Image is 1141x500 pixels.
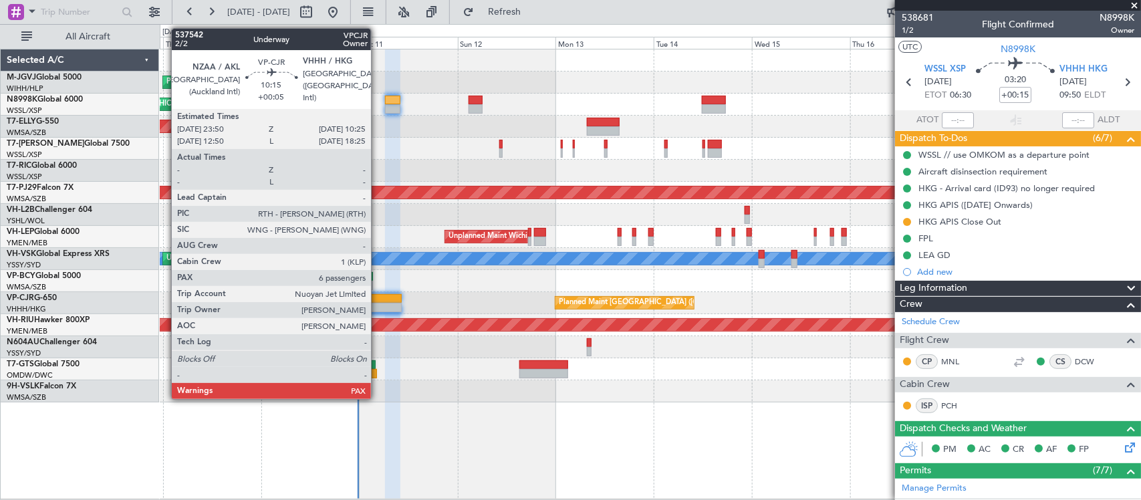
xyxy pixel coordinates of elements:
div: Flight Confirmed [982,18,1054,32]
span: VP-CJR [7,294,34,302]
span: VH-RIU [7,316,34,324]
a: T7-ELLYG-550 [7,118,59,126]
button: Refresh [457,1,537,23]
div: Aircraft disinsection requirement [918,166,1047,177]
a: WMSA/SZB [7,128,46,138]
span: (7/7) [1093,463,1112,477]
span: 09:50 [1059,89,1081,102]
a: T7-GTSGlobal 7500 [7,360,80,368]
a: N8998KGlobal 6000 [7,96,83,104]
span: N604AU [7,338,39,346]
a: OMDW/DWC [7,370,53,380]
span: N8998K [7,96,37,104]
div: Add new [917,266,1134,277]
div: Mon 13 [555,37,654,49]
span: VH-VSK [7,250,36,258]
a: T7-PJ29Falcon 7X [7,184,74,192]
span: VH-LEP [7,228,34,236]
button: UTC [898,41,922,53]
div: Unplanned Maint Sydney ([PERSON_NAME] Intl) [166,249,331,269]
div: FPL [918,233,933,244]
div: WSSL // use OMKOM as a departure point [918,149,1090,160]
a: VH-VSKGlobal Express XRS [7,250,110,258]
span: WSSL XSP [924,63,966,76]
span: All Aircraft [35,32,141,41]
div: Planned Maint [GEOGRAPHIC_DATA] ([GEOGRAPHIC_DATA] Intl) [559,293,782,313]
a: WMSA/SZB [7,282,46,292]
div: Wed 15 [752,37,850,49]
span: VH-L2B [7,206,35,214]
a: VH-LEPGlobal 6000 [7,228,80,236]
div: CS [1049,354,1071,369]
span: N8998K [1001,42,1035,56]
input: Trip Number [41,2,118,22]
span: T7-ELLY [7,118,36,126]
a: VHHH/HKG [7,304,46,314]
div: Fri 10 [261,37,360,49]
span: T7-GTS [7,360,34,368]
a: VH-L2BChallenger 604 [7,206,92,214]
a: YSSY/SYD [7,260,41,270]
a: Manage Permits [902,482,967,495]
span: 9H-VSLK [7,382,39,390]
span: Dispatch To-Dos [900,131,967,146]
div: Thu 9 [163,37,261,49]
span: Dispatch Checks and Weather [900,421,1027,436]
span: CR [1013,443,1024,457]
span: (6/7) [1093,131,1112,145]
span: T7-PJ29 [7,184,37,192]
div: Planned Maint [GEOGRAPHIC_DATA] (Seletar) [166,72,324,92]
a: YSHL/WOL [7,216,45,226]
a: PCH [941,400,971,412]
div: [DATE] [162,27,185,38]
input: --:-- [942,112,974,128]
span: [DATE] - [DATE] [227,6,290,18]
a: WMSA/SZB [7,392,46,402]
span: ELDT [1084,89,1106,102]
span: T7-[PERSON_NAME] [7,140,84,148]
div: HKG APIS ([DATE] Onwards) [918,199,1033,211]
div: ISP [916,398,938,413]
span: Flight Crew [900,333,949,348]
a: DCW [1075,356,1105,368]
span: Crew [900,297,922,312]
div: Sun 12 [458,37,556,49]
a: MNL [941,356,971,368]
a: N604AUChallenger 604 [7,338,97,346]
div: Unplanned Maint Wichita (Wichita Mid-continent) [449,227,614,247]
a: VP-CJRG-650 [7,294,57,302]
span: AC [979,443,991,457]
a: M-JGVJGlobal 5000 [7,74,82,82]
span: 1/2 [902,25,934,36]
a: YMEN/MEB [7,238,47,248]
span: ALDT [1098,114,1120,127]
span: [DATE] [1059,76,1087,89]
span: 06:30 [950,89,971,102]
span: N8998K [1100,11,1134,25]
span: ETOT [924,89,946,102]
div: LEA GD [918,249,950,261]
button: All Aircraft [15,26,145,47]
span: FP [1079,443,1089,457]
span: Leg Information [900,281,967,296]
a: T7-[PERSON_NAME]Global 7500 [7,140,130,148]
a: VH-RIUHawker 800XP [7,316,90,324]
span: 03:20 [1005,74,1026,87]
span: Cabin Crew [900,377,950,392]
div: CP [916,354,938,369]
span: Refresh [477,7,533,17]
a: YSSY/SYD [7,348,41,358]
span: Owner [1100,25,1134,36]
a: VP-BCYGlobal 5000 [7,272,81,280]
span: ATOT [916,114,938,127]
a: 9H-VSLKFalcon 7X [7,382,76,390]
a: T7-RICGlobal 6000 [7,162,77,170]
span: AF [1046,443,1057,457]
span: [DATE] [924,76,952,89]
span: PM [943,443,957,457]
div: Thu 16 [850,37,948,49]
a: WSSL/XSP [7,172,42,182]
span: Permits [900,463,931,479]
a: YMEN/MEB [7,326,47,336]
div: Tue 14 [654,37,752,49]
